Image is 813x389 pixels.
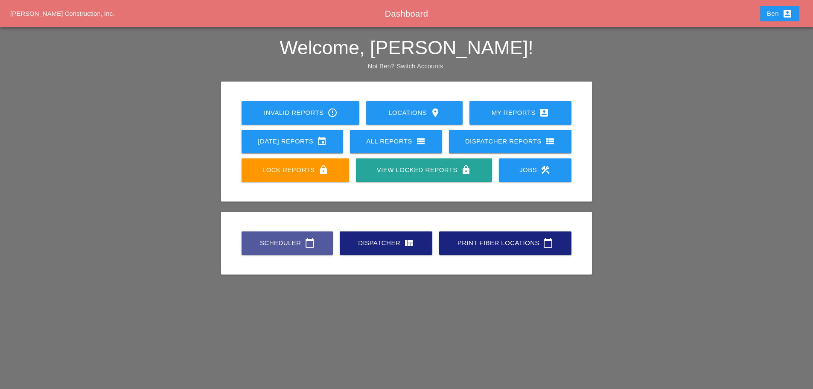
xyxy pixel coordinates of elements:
[242,130,343,153] a: [DATE] Reports
[782,9,793,19] i: account_box
[767,9,793,19] div: Ben
[317,136,327,146] i: event
[540,165,551,175] i: construction
[760,6,799,21] button: Ben
[350,130,442,153] a: All Reports
[255,108,346,118] div: Invalid Reports
[385,9,428,18] span: Dashboard
[513,165,558,175] div: Jobs
[404,238,414,248] i: view_quilt
[255,165,335,175] div: Lock Reports
[356,158,492,182] a: View Locked Reports
[10,10,114,17] a: [PERSON_NAME] Construction, Inc.
[539,108,549,118] i: account_box
[368,62,395,70] span: Not Ben?
[255,136,329,146] div: [DATE] Reports
[449,130,571,153] a: Dispatcher Reports
[327,108,338,118] i: error_outline
[318,165,329,175] i: lock
[340,231,432,255] a: Dispatcher
[242,101,359,125] a: Invalid Reports
[543,238,553,248] i: calendar_today
[416,136,426,146] i: view_list
[242,231,333,255] a: Scheduler
[396,62,443,70] a: Switch Accounts
[380,108,449,118] div: Locations
[499,158,571,182] a: Jobs
[453,238,558,248] div: Print Fiber Locations
[439,231,571,255] a: Print Fiber Locations
[545,136,555,146] i: view_list
[469,101,571,125] a: My Reports
[461,165,471,175] i: lock
[305,238,315,248] i: calendar_today
[353,238,419,248] div: Dispatcher
[255,238,319,248] div: Scheduler
[366,101,462,125] a: Locations
[430,108,440,118] i: location_on
[364,136,428,146] div: All Reports
[370,165,478,175] div: View Locked Reports
[463,136,558,146] div: Dispatcher Reports
[242,158,349,182] a: Lock Reports
[483,108,558,118] div: My Reports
